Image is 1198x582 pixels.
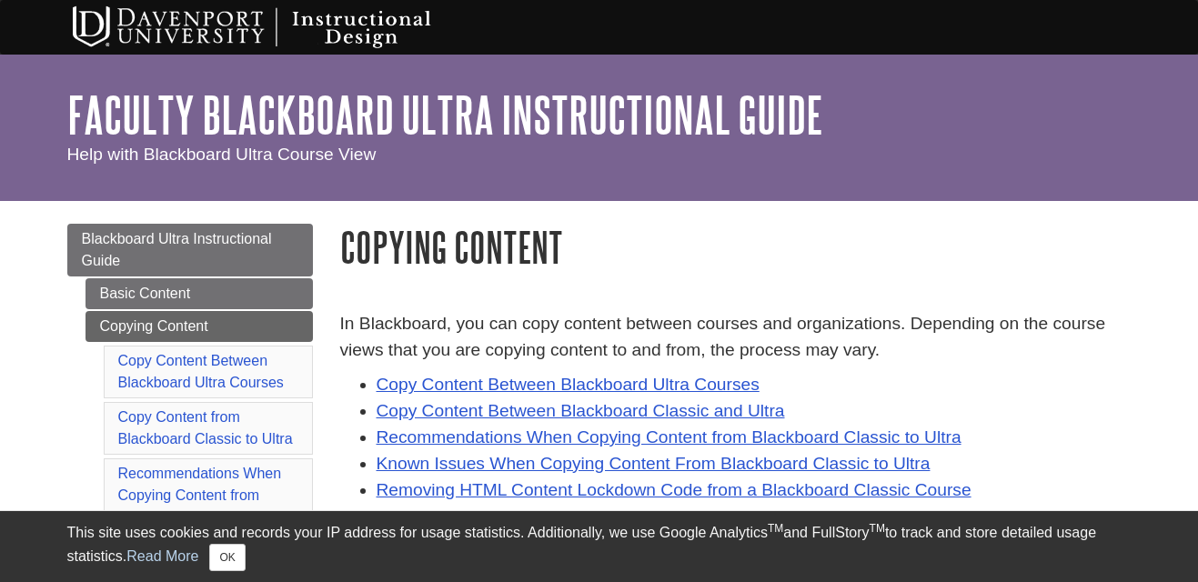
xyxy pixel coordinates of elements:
h1: Copying Content [340,224,1132,270]
sup: TM [870,522,885,535]
button: Close [209,544,245,571]
a: Copy Content Between Blackboard Ultra Courses [118,353,284,390]
a: Known Issues When Copying Content From Blackboard Classic to Ultra [377,454,931,473]
div: This site uses cookies and records your IP address for usage statistics. Additionally, we use Goo... [67,522,1132,571]
p: In Blackboard, you can copy content between courses and organizations. Depending on the course vi... [340,311,1132,364]
a: Copy Content from Blackboard Classic to Ultra [118,409,293,447]
span: Help with Blackboard Ultra Course View [67,145,377,164]
a: Copying Content [86,311,313,342]
a: Basic Content [86,278,313,309]
span: Blackboard Ultra Instructional Guide [82,231,272,268]
a: Removing HTML Content Lockdown Code from a Blackboard Classic Course [377,480,971,499]
a: Faculty Blackboard Ultra Instructional Guide [67,86,823,143]
a: Recommendations When Copying Content from Blackboard Classic to Ultra [377,427,961,447]
a: Read More [126,548,198,564]
a: Blackboard Ultra Instructional Guide [67,224,313,276]
img: Davenport University Instructional Design [58,5,495,50]
sup: TM [768,522,783,535]
a: Copy Content Between Blackboard Classic and Ultra [377,401,785,420]
a: Copy Content Between Blackboard Ultra Courses [377,375,760,394]
a: Recommendations When Copying Content from Blackboard Classic to Ultra [118,466,293,525]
